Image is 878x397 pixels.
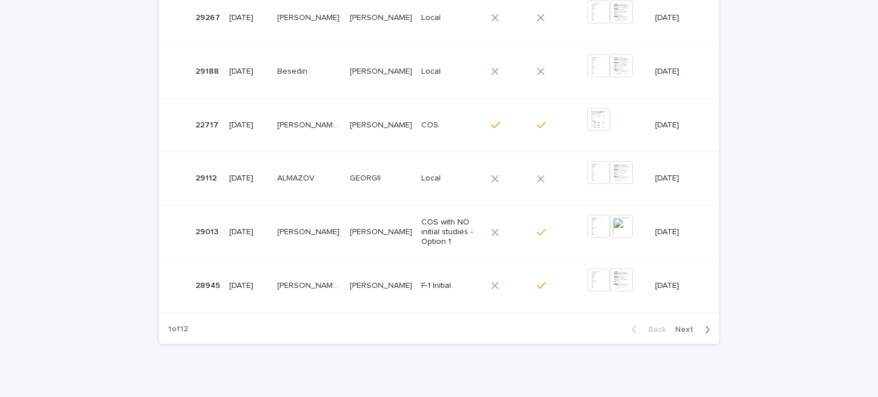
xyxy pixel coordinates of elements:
tr: 2271722717 [DATE][PERSON_NAME] [PERSON_NAME][PERSON_NAME] [PERSON_NAME] [PERSON_NAME][PERSON_NAME... [159,98,719,152]
p: Besedin [277,65,310,77]
p: 29013 [195,225,221,237]
p: 29188 [195,65,221,77]
p: [DATE] [655,227,701,237]
tr: 2901329013 [DATE][PERSON_NAME][PERSON_NAME] [PERSON_NAME][PERSON_NAME] COS with NO initial studie... [159,206,719,259]
p: 29267 [195,11,222,23]
p: [DATE] [655,281,701,291]
p: [PERSON_NAME] [350,225,414,237]
p: F-1 Initial [421,281,482,291]
p: 22717 [195,118,221,130]
p: 28945 [195,279,222,291]
p: [DATE] [655,67,701,77]
tr: 2918829188 [DATE]BesedinBesedin [PERSON_NAME][PERSON_NAME] Local[DATE] [159,45,719,98]
p: [DATE] [229,281,268,291]
p: [DATE] [655,13,701,23]
span: Next [675,326,700,334]
p: Local [421,174,482,183]
p: GEORGII [350,171,383,183]
p: 1 of 12 [159,315,197,343]
p: Local [421,67,482,77]
p: [DATE] [229,13,268,23]
p: [PERSON_NAME] [350,118,414,130]
span: Back [641,326,666,334]
p: [PERSON_NAME] [350,279,414,291]
p: [DATE] [229,67,268,77]
p: [DATE] [655,174,701,183]
button: Back [622,324,671,335]
p: [DATE] [229,174,268,183]
p: DE OLIVEIRA FIGUEIREDO [277,118,342,130]
p: [DATE] [229,227,268,237]
p: Local [421,13,482,23]
p: VANESSA JOHANY [350,11,414,23]
p: COS [421,121,482,130]
tr: 2911229112 [DATE]ALMAZOVALMAZOV GEORGIIGEORGII Local[DATE] [159,152,719,206]
button: Next [671,324,719,335]
p: 29112 [195,171,219,183]
p: [DATE] [229,121,268,130]
p: [PERSON_NAME] [277,225,342,237]
p: [DATE] [655,121,701,130]
p: Pavel Genadievich [350,65,414,77]
p: ALMAZOV [277,171,317,183]
p: COS with NO initial studies - Option 1 [421,218,482,246]
tr: 2894528945 [DATE][PERSON_NAME] [PERSON_NAME][PERSON_NAME] [PERSON_NAME] [PERSON_NAME][PERSON_NAME... [159,259,719,312]
p: SALVADOR FIGUEROA [277,11,342,23]
p: MATAMOROS LOPEZ [277,279,342,291]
